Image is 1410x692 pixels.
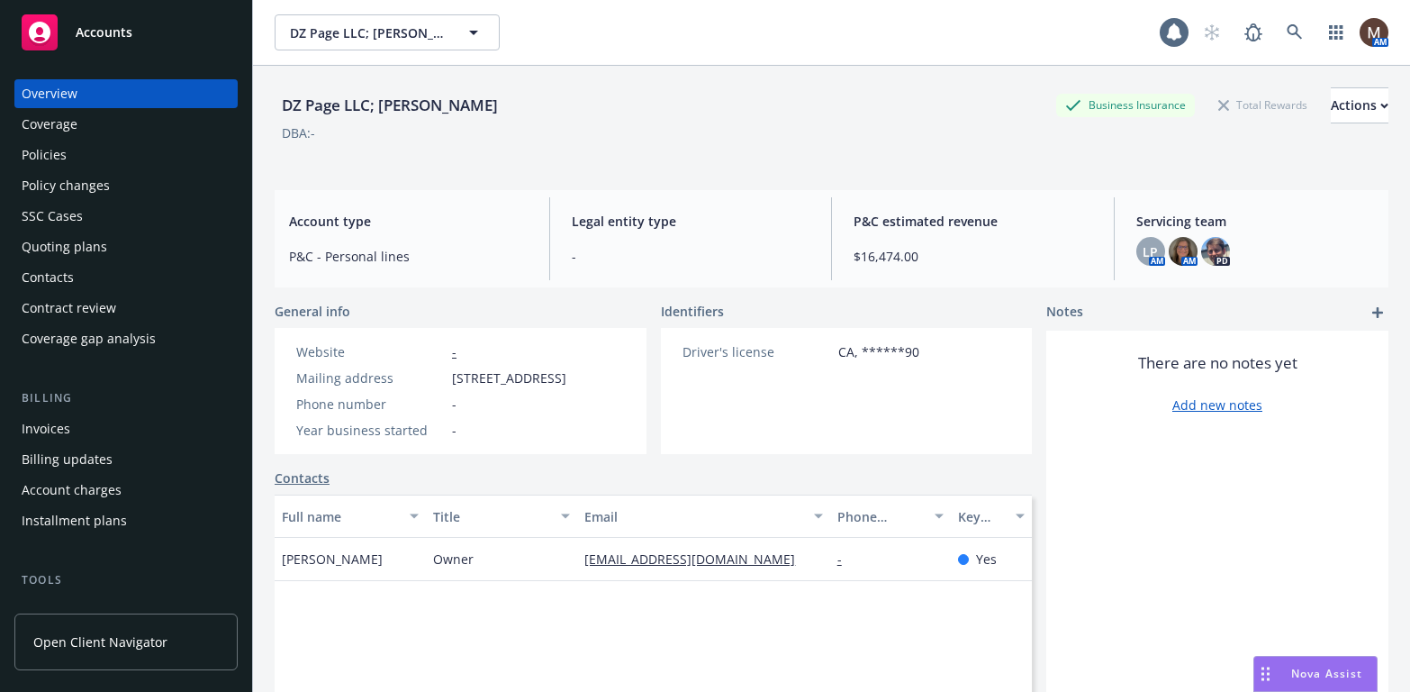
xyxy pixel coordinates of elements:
[1331,87,1388,123] button: Actions
[1194,14,1230,50] a: Start snowing
[426,495,577,538] button: Title
[433,507,550,526] div: Title
[14,476,238,505] a: Account charges
[14,141,238,169] a: Policies
[1046,302,1083,323] span: Notes
[14,389,238,407] div: Billing
[1360,18,1388,47] img: photo
[1291,666,1362,681] span: Nova Assist
[433,550,474,569] span: Owner
[837,551,856,568] a: -
[1367,302,1388,323] a: add
[1254,657,1277,691] div: Drag to move
[296,421,445,440] div: Year business started
[584,551,809,568] a: [EMAIL_ADDRESS][DOMAIN_NAME]
[275,302,350,321] span: General info
[282,507,399,526] div: Full name
[22,232,107,261] div: Quoting plans
[22,414,70,443] div: Invoices
[572,247,810,266] span: -
[1209,94,1316,116] div: Total Rewards
[682,342,831,361] div: Driver's license
[1235,14,1271,50] a: Report a Bug
[951,495,1032,538] button: Key contact
[1169,237,1198,266] img: photo
[1143,242,1158,261] span: LP
[275,495,426,538] button: Full name
[14,506,238,535] a: Installment plans
[275,469,330,487] a: Contacts
[14,445,238,474] a: Billing updates
[14,414,238,443] a: Invoices
[1056,94,1195,116] div: Business Insurance
[452,369,566,387] span: [STREET_ADDRESS]
[33,633,167,651] span: Open Client Navigator
[976,550,997,569] span: Yes
[14,232,238,261] a: Quoting plans
[572,212,810,231] span: Legal entity type
[452,343,456,360] a: -
[1136,212,1375,231] span: Servicing team
[1172,396,1262,414] a: Add new notes
[22,171,110,200] div: Policy changes
[296,369,445,387] div: Mailing address
[14,294,238,323] a: Contract review
[296,395,445,414] div: Phone number
[22,141,67,169] div: Policies
[14,263,238,292] a: Contacts
[289,212,528,231] span: Account type
[1138,352,1297,374] span: There are no notes yet
[22,445,113,474] div: Billing updates
[1277,14,1313,50] a: Search
[14,7,238,58] a: Accounts
[76,25,132,40] span: Accounts
[22,110,77,139] div: Coverage
[1253,656,1378,692] button: Nova Assist
[854,212,1092,231] span: P&C estimated revenue
[14,596,238,625] a: Manage files
[275,14,500,50] button: DZ Page LLC; [PERSON_NAME]
[14,171,238,200] a: Policy changes
[958,507,1005,526] div: Key contact
[830,495,952,538] button: Phone number
[282,123,315,142] div: DBA: -
[22,596,98,625] div: Manage files
[22,263,74,292] div: Contacts
[14,110,238,139] a: Coverage
[837,507,925,526] div: Phone number
[275,94,505,117] div: DZ Page LLC; [PERSON_NAME]
[296,342,445,361] div: Website
[290,23,446,42] span: DZ Page LLC; [PERSON_NAME]
[22,294,116,323] div: Contract review
[854,247,1092,266] span: $16,474.00
[584,507,802,526] div: Email
[1331,88,1388,123] div: Actions
[22,202,83,231] div: SSC Cases
[289,247,528,266] span: P&C - Personal lines
[14,202,238,231] a: SSC Cases
[661,302,724,321] span: Identifiers
[14,324,238,353] a: Coverage gap analysis
[1201,237,1230,266] img: photo
[22,324,156,353] div: Coverage gap analysis
[282,550,383,569] span: [PERSON_NAME]
[452,395,456,414] span: -
[22,476,122,505] div: Account charges
[14,571,238,589] div: Tools
[14,79,238,108] a: Overview
[452,421,456,440] span: -
[22,506,127,535] div: Installment plans
[22,79,77,108] div: Overview
[577,495,829,538] button: Email
[1318,14,1354,50] a: Switch app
